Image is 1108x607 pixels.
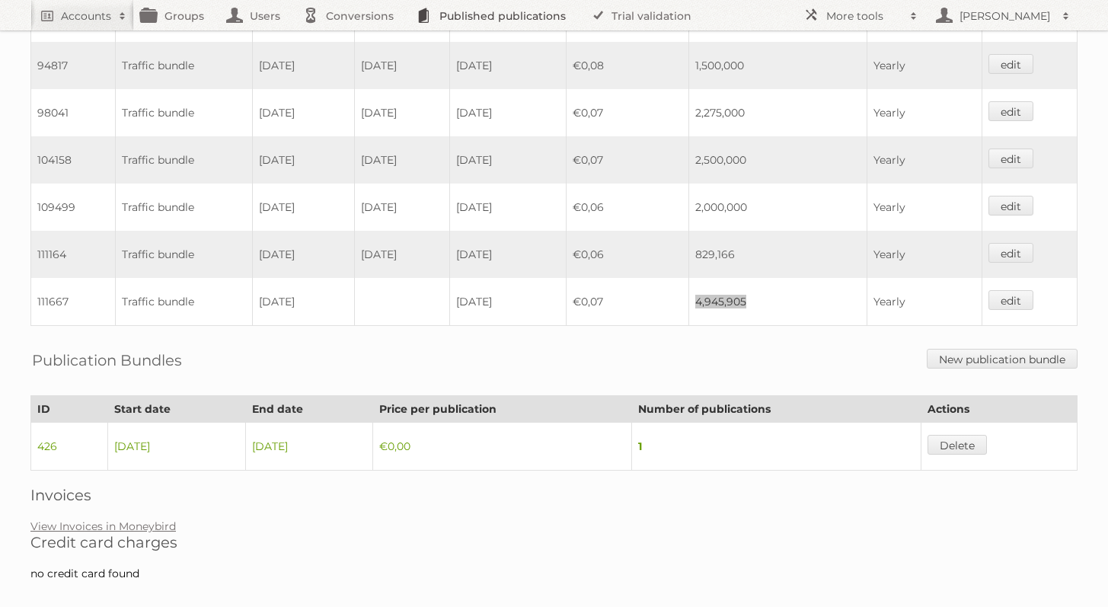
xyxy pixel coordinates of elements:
[449,136,566,184] td: [DATE]
[61,8,111,24] h2: Accounts
[566,136,689,184] td: €0,07
[252,231,355,278] td: [DATE]
[31,278,116,326] td: 111667
[31,231,116,278] td: 111164
[988,196,1033,216] a: edit
[116,278,252,326] td: Traffic bundle
[31,184,116,231] td: 109499
[689,89,867,136] td: 2,275,000
[927,349,1078,369] a: New publication bundle
[921,396,1078,423] th: Actions
[867,231,982,278] td: Yearly
[108,396,246,423] th: Start date
[116,184,252,231] td: Traffic bundle
[116,231,252,278] td: Traffic bundle
[566,231,689,278] td: €0,06
[449,184,566,231] td: [DATE]
[988,101,1033,121] a: edit
[867,184,982,231] td: Yearly
[355,42,450,89] td: [DATE]
[30,486,1078,504] h2: Invoices
[31,89,116,136] td: 98041
[689,136,867,184] td: 2,500,000
[116,42,252,89] td: Traffic bundle
[988,54,1033,74] a: edit
[689,231,867,278] td: 829,166
[31,423,108,471] td: 426
[566,278,689,326] td: €0,07
[31,136,116,184] td: 104158
[566,184,689,231] td: €0,06
[252,184,355,231] td: [DATE]
[355,136,450,184] td: [DATE]
[867,42,982,89] td: Yearly
[116,136,252,184] td: Traffic bundle
[355,89,450,136] td: [DATE]
[632,396,921,423] th: Number of publications
[246,423,373,471] td: [DATE]
[30,519,176,533] a: View Invoices in Moneybird
[246,396,373,423] th: End date
[31,42,116,89] td: 94817
[252,278,355,326] td: [DATE]
[689,278,867,326] td: 4,945,905
[355,231,450,278] td: [DATE]
[449,231,566,278] td: [DATE]
[449,42,566,89] td: [DATE]
[988,149,1033,168] a: edit
[956,8,1055,24] h2: [PERSON_NAME]
[252,136,355,184] td: [DATE]
[928,435,987,455] a: Delete
[689,184,867,231] td: 2,000,000
[108,423,246,471] td: [DATE]
[566,89,689,136] td: €0,07
[449,89,566,136] td: [DATE]
[116,89,252,136] td: Traffic bundle
[988,243,1033,263] a: edit
[689,42,867,89] td: 1,500,000
[373,423,632,471] td: €0,00
[867,136,982,184] td: Yearly
[373,396,632,423] th: Price per publication
[252,42,355,89] td: [DATE]
[826,8,902,24] h2: More tools
[30,533,1078,551] h2: Credit card charges
[355,184,450,231] td: [DATE]
[566,42,689,89] td: €0,08
[252,89,355,136] td: [DATE]
[867,278,982,326] td: Yearly
[638,439,642,453] strong: 1
[988,290,1033,310] a: edit
[31,396,108,423] th: ID
[867,89,982,136] td: Yearly
[32,349,182,372] h2: Publication Bundles
[449,278,566,326] td: [DATE]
